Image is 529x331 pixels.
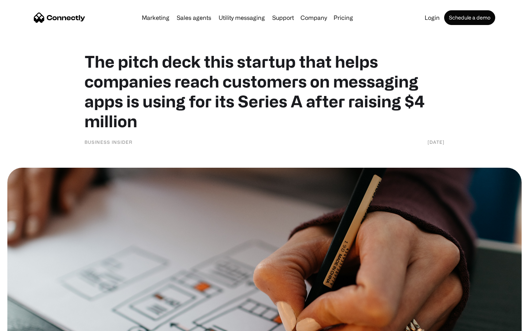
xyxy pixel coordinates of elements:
[298,13,329,23] div: Company
[139,15,172,21] a: Marketing
[422,15,443,21] a: Login
[34,12,85,23] a: home
[84,51,445,131] h1: The pitch deck this startup that helps companies reach customers on messaging apps is using for i...
[216,15,268,21] a: Utility messaging
[428,138,445,146] div: [DATE]
[15,318,44,328] ul: Language list
[174,15,214,21] a: Sales agents
[444,10,495,25] a: Schedule a demo
[301,13,327,23] div: Company
[7,318,44,328] aside: Language selected: English
[331,15,356,21] a: Pricing
[84,138,133,146] div: Business Insider
[269,15,297,21] a: Support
